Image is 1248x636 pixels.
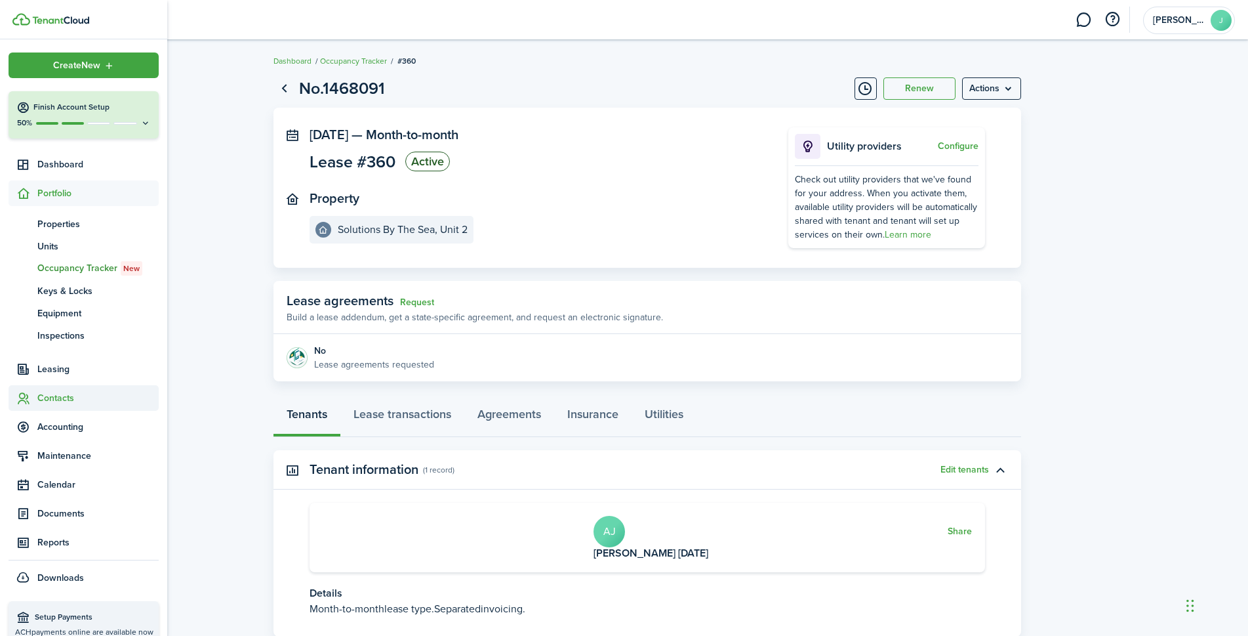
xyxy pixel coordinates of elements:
[795,173,978,242] div: Check out utility providers that we've found for your address. When you activate them, available ...
[287,291,393,310] span: Lease agreements
[1153,16,1205,25] span: Joseph
[594,545,708,561] a: [PERSON_NAME] [DATE]
[310,601,985,617] p: Month-to-month Separated
[32,16,89,24] img: TenantCloud
[940,465,989,475] button: Edit tenants
[855,77,877,100] button: Timeline
[287,347,308,368] img: Agreement e-sign
[37,478,159,492] span: Calendar
[384,601,434,616] span: lease type.
[37,186,159,200] span: Portfolio
[9,91,159,138] button: Finish Account Setup50%
[310,462,418,477] panel-main-title: Tenant information
[989,459,1011,481] button: Toggle accordion
[37,261,159,276] span: Occupancy Tracker
[938,141,978,152] button: Configure
[314,344,434,358] div: No
[16,117,33,129] p: 50%
[594,516,625,547] avatar-text: AJ
[33,102,151,113] h4: Finish Account Setup
[400,297,434,308] a: Request
[423,464,454,476] panel-main-subtitle: (1 record)
[1071,3,1096,37] a: Messaging
[287,310,663,324] p: Build a lease addendum, get a state-specific agreement, and request an electronic signature.
[37,362,159,376] span: Leasing
[299,76,385,101] h1: No.1468091
[1101,9,1123,31] button: Open resource center
[9,213,159,235] a: Properties
[37,536,159,549] span: Reports
[1186,586,1194,625] div: Drag
[554,398,632,437] a: Insurance
[37,449,159,463] span: Maintenance
[405,152,450,171] status: Active
[632,398,696,437] a: Utilities
[37,284,159,298] span: Keys & Locks
[962,77,1021,100] button: Open menu
[962,77,1021,100] menu-btn: Actions
[1211,10,1232,31] avatar-text: J
[9,280,159,302] a: Keys & Locks
[310,154,395,170] span: Lease #360
[366,125,458,144] span: Month-to-month
[37,240,159,253] span: Units
[53,61,100,70] span: Create New
[37,507,159,520] span: Documents
[320,55,387,67] a: Occupancy Tracker
[310,585,985,601] p: Details
[340,398,464,437] a: Lease transactions
[35,611,152,624] span: Setup Payments
[37,571,84,585] span: Downloads
[123,263,140,274] span: New
[9,530,159,555] a: Reports
[885,228,931,242] a: Learn more
[481,601,525,616] span: invoicing.
[9,53,159,78] button: Open menu
[464,398,554,437] a: Agreements
[9,235,159,257] a: Units
[352,125,363,144] span: —
[9,257,159,280] a: Occupancy TrackerNew
[37,391,159,405] span: Contacts
[338,224,468,236] e-details-info-title: Solutions By The Sea, Unit 2
[12,13,30,26] img: TenantCloud
[273,77,296,100] a: Go back
[37,158,159,171] span: Dashboard
[883,77,956,100] button: Renew
[310,191,359,206] panel-main-title: Property
[9,302,159,324] a: Equipment
[37,217,159,231] span: Properties
[314,358,434,371] p: Lease agreements requested
[9,324,159,347] a: Inspections
[37,420,159,434] span: Accounting
[827,138,935,154] p: Utility providers
[397,55,416,67] span: #360
[1030,494,1248,636] iframe: Chat Widget
[273,55,312,67] a: Dashboard
[37,329,159,343] span: Inspections
[37,307,159,320] span: Equipment
[310,125,348,144] span: [DATE]
[9,152,159,177] a: Dashboard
